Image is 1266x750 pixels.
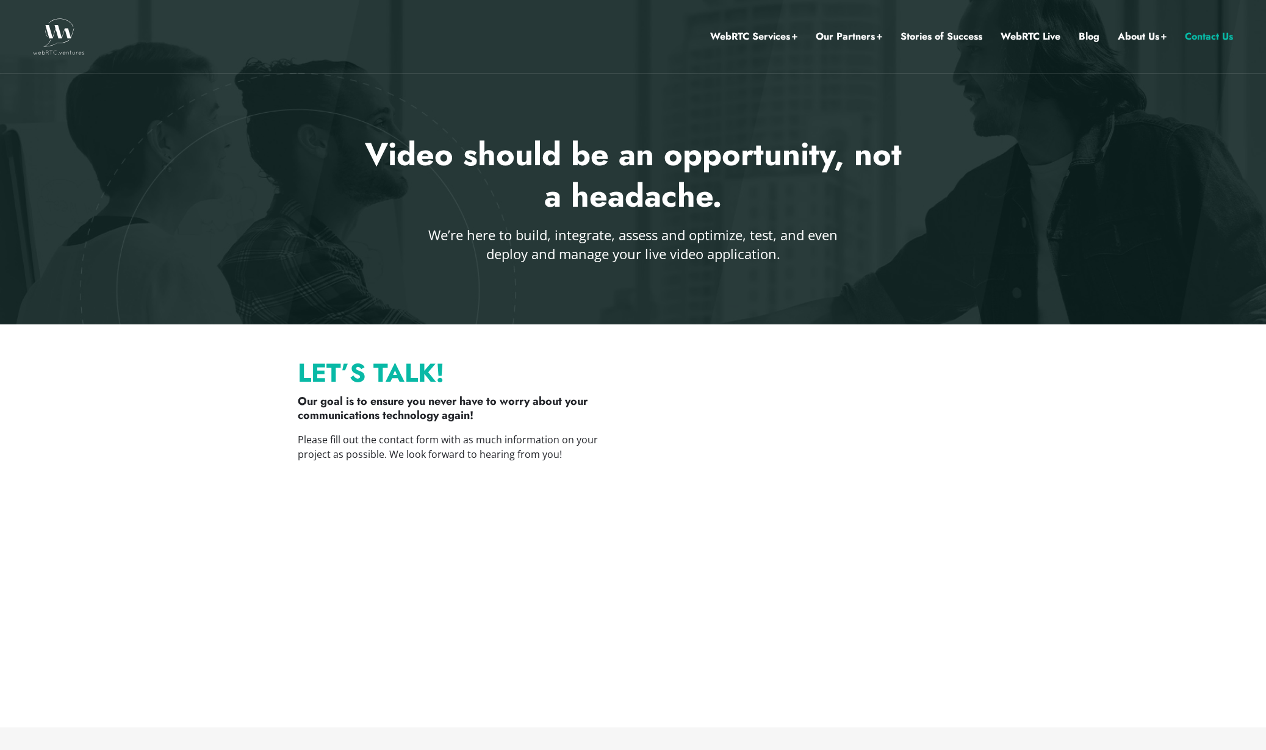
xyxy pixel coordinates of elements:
a: About Us [1118,29,1167,45]
a: Our Partners [816,29,882,45]
p: Our goal is to ensure you never have to worry about your communications technology again! [298,395,621,423]
a: WebRTC Services [710,29,797,45]
h2: Video should be an opportunity, not a headache. [358,134,909,216]
p: Let’s Talk! [298,364,621,382]
img: WebRTC.ventures [33,18,85,55]
p: We’re here to build, integrate, assess and optimize, test, and even deploy and manage your live v... [426,226,840,263]
p: Please fill out the contact form with as much information on your project as possible. We look fo... [298,432,621,462]
a: Stories of Success [901,29,982,45]
a: WebRTC Live [1001,29,1060,45]
a: Contact Us [1185,29,1233,45]
a: Blog [1079,29,1099,45]
iframe: Form 1 [646,364,969,685]
iframe: The Complexity of WebRTC [298,474,621,655]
